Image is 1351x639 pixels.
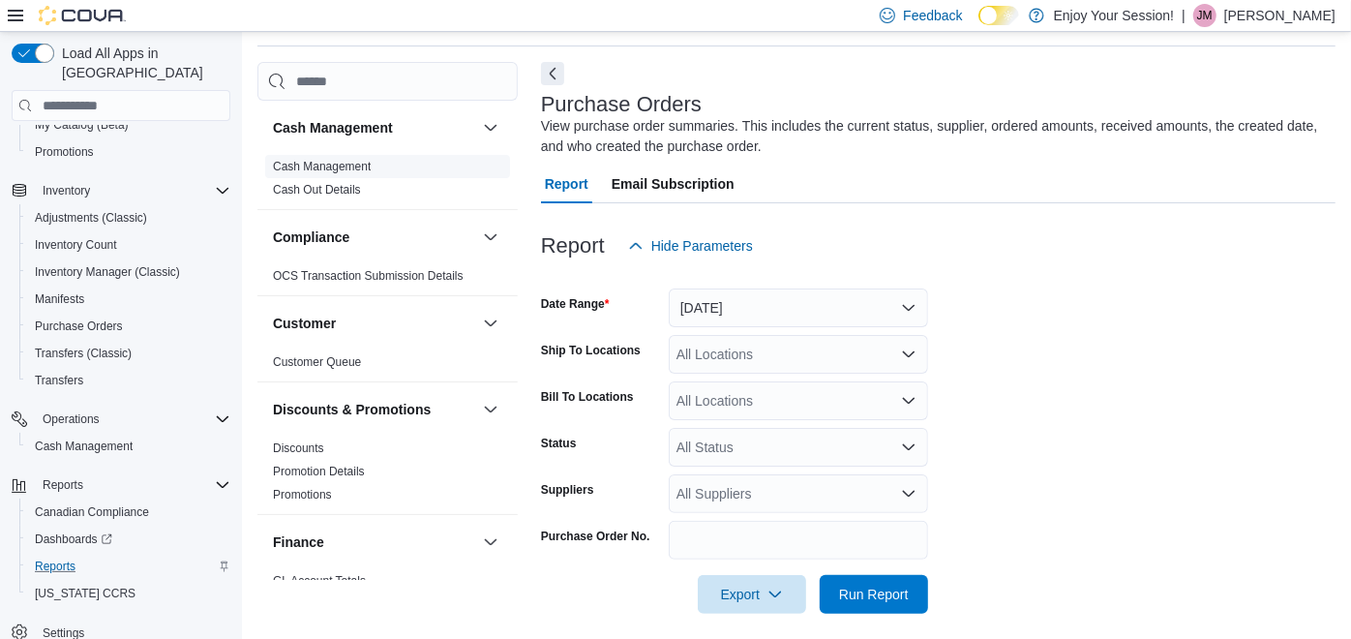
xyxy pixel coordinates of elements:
[273,487,332,502] span: Promotions
[27,315,230,338] span: Purchase Orders
[903,6,962,25] span: Feedback
[27,288,230,311] span: Manifests
[19,138,238,166] button: Promotions
[27,206,155,229] a: Adjustments (Classic)
[273,228,475,247] button: Compliance
[27,528,230,551] span: Dashboards
[27,233,230,257] span: Inventory Count
[27,501,157,524] a: Canadian Compliance
[35,179,98,202] button: Inventory
[35,504,149,520] span: Canadian Compliance
[35,237,117,253] span: Inventory Count
[27,435,140,458] a: Cash Management
[19,313,238,340] button: Purchase Orders
[19,111,238,138] button: My Catalog (Beta)
[35,346,132,361] span: Transfers (Classic)
[27,342,139,365] a: Transfers (Classic)
[541,93,702,116] h3: Purchase Orders
[820,575,928,614] button: Run Report
[273,464,365,479] span: Promotion Details
[273,228,349,247] h3: Compliance
[27,315,131,338] a: Purchase Orders
[43,477,83,493] span: Reports
[541,296,610,312] label: Date Range
[273,354,361,370] span: Customer Queue
[273,532,324,552] h3: Finance
[35,408,230,431] span: Operations
[479,531,502,554] button: Finance
[27,140,230,164] span: Promotions
[541,529,650,544] label: Purchase Order No.
[257,155,518,209] div: Cash Management
[273,268,464,284] span: OCS Transaction Submission Details
[273,182,361,198] span: Cash Out Details
[27,140,102,164] a: Promotions
[27,233,125,257] a: Inventory Count
[19,526,238,553] a: Dashboards
[35,559,75,574] span: Reports
[1182,4,1186,27] p: |
[1224,4,1336,27] p: [PERSON_NAME]
[273,532,475,552] button: Finance
[35,473,91,497] button: Reports
[273,314,336,333] h3: Customer
[19,553,238,580] button: Reports
[27,288,92,311] a: Manifests
[19,580,238,607] button: [US_STATE] CCRS
[978,25,979,26] span: Dark Mode
[257,569,518,624] div: Finance
[273,488,332,502] a: Promotions
[27,342,230,365] span: Transfers (Classic)
[541,234,605,258] h3: Report
[19,340,238,367] button: Transfers (Classic)
[273,574,366,588] a: GL Account Totals
[19,433,238,460] button: Cash Management
[541,482,594,498] label: Suppliers
[35,532,112,547] span: Dashboards
[273,441,324,455] a: Discounts
[978,6,1019,26] input: Dark Mode
[901,393,916,409] button: Open list of options
[35,439,133,454] span: Cash Management
[35,144,94,160] span: Promotions
[651,236,753,256] span: Hide Parameters
[273,118,393,137] h3: Cash Management
[273,573,366,589] span: GL Account Totals
[273,465,365,478] a: Promotion Details
[19,286,238,313] button: Manifests
[541,116,1326,157] div: View purchase order summaries. This includes the current status, supplier, ordered amounts, recei...
[541,436,577,451] label: Status
[901,440,916,455] button: Open list of options
[257,350,518,381] div: Customer
[35,179,230,202] span: Inventory
[620,227,761,265] button: Hide Parameters
[273,441,324,456] span: Discounts
[54,44,230,82] span: Load All Apps in [GEOGRAPHIC_DATA]
[273,118,475,137] button: Cash Management
[541,343,641,358] label: Ship To Locations
[35,473,230,497] span: Reports
[273,269,464,283] a: OCS Transaction Submission Details
[27,528,120,551] a: Dashboards
[27,260,188,284] a: Inventory Manager (Classic)
[4,406,238,433] button: Operations
[4,177,238,204] button: Inventory
[1197,4,1213,27] span: JM
[901,347,916,362] button: Open list of options
[839,585,909,604] span: Run Report
[27,555,83,578] a: Reports
[43,183,90,198] span: Inventory
[19,259,238,286] button: Inventory Manager (Classic)
[479,312,502,335] button: Customer
[27,501,230,524] span: Canadian Compliance
[698,575,806,614] button: Export
[257,437,518,514] div: Discounts & Promotions
[1193,4,1216,27] div: Jessica McPhee
[479,226,502,249] button: Compliance
[19,204,238,231] button: Adjustments (Classic)
[43,411,100,427] span: Operations
[27,113,230,137] span: My Catalog (Beta)
[35,319,123,334] span: Purchase Orders
[35,373,83,388] span: Transfers
[35,210,147,226] span: Adjustments (Classic)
